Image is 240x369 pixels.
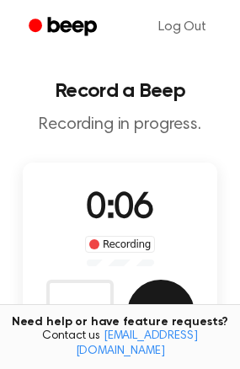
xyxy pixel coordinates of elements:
div: Recording [85,236,155,253]
button: Delete Audio Record [46,280,114,347]
a: Log Out [141,7,223,47]
p: Recording in progress. [13,115,227,136]
a: Beep [17,11,112,44]
span: Contact us [10,329,230,359]
h1: Record a Beep [13,81,227,101]
span: 0:06 [86,191,153,227]
a: [EMAIL_ADDRESS][DOMAIN_NAME] [76,330,198,357]
button: Save Audio Record [127,280,195,347]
